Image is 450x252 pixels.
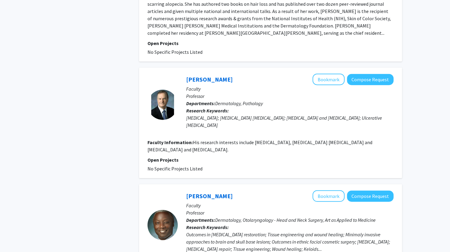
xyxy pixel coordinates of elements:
span: Dermatology, Otolaryngology - Head and Neck Surgery, Art as Applied to Medicine [215,217,376,223]
b: Departments: [186,217,215,223]
a: [PERSON_NAME] [186,76,233,83]
span: No Specific Projects Listed [147,49,202,55]
b: Research Keywords: [186,224,229,230]
iframe: Chat [5,225,26,247]
button: Add Kofi Boahene to Bookmarks [312,190,345,202]
p: Professor [186,92,393,100]
span: No Specific Projects Listed [147,166,202,172]
p: Faculty [186,85,393,92]
b: Research Keywords: [186,108,229,114]
fg-read-more: His research interests include [MEDICAL_DATA], [MEDICAL_DATA] [MEDICAL_DATA] and [MEDICAL_DATA] a... [147,139,372,153]
a: [PERSON_NAME] [186,192,233,200]
p: Open Projects [147,40,393,47]
p: Professor [186,209,393,216]
p: Faculty [186,202,393,209]
p: Open Projects [147,156,393,163]
b: Faculty Information: [147,139,193,145]
b: Departments: [186,100,215,106]
button: Add Grant Anhalt to Bookmarks [312,74,345,85]
span: Dermatology, Pathology [215,100,263,106]
button: Compose Request to Grant Anhalt [347,74,393,85]
div: [MEDICAL_DATA]; [MEDICAL_DATA] [MEDICAL_DATA]; [MEDICAL_DATA] and [MEDICAL_DATA]; Ulcerative [MED... [186,114,393,129]
button: Compose Request to Kofi Boahene [347,191,393,202]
